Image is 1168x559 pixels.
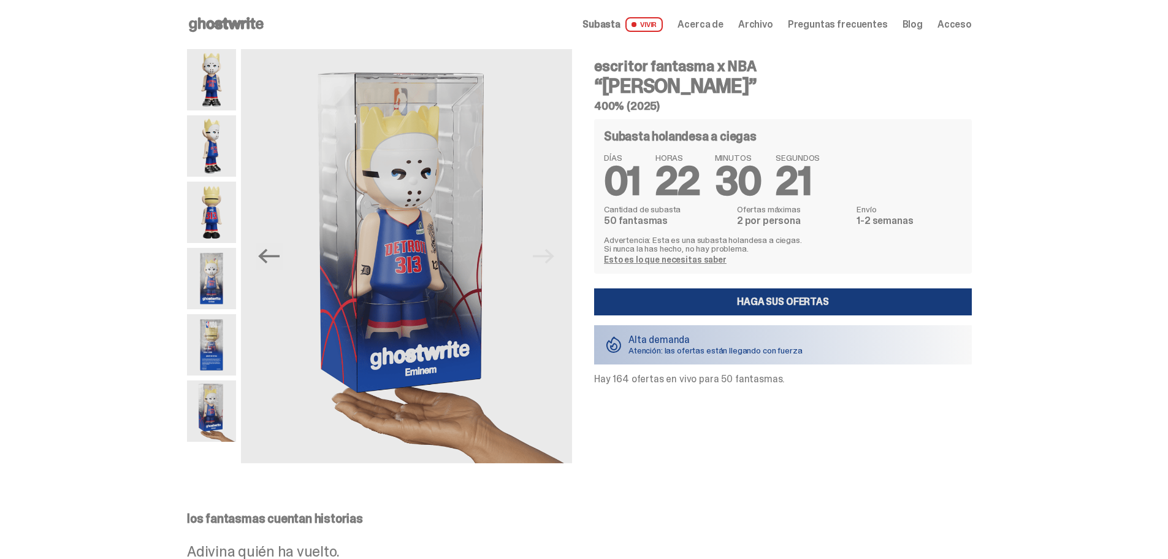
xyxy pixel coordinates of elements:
font: Acerca de [678,18,723,31]
font: Subasta [582,18,620,31]
font: escritor fantasma x NBA [594,56,756,75]
font: Subasta holandesa a ciegas [604,128,757,144]
font: Atención: las ofertas están llegando con fuerza [628,345,802,356]
font: MINUTOS [715,152,752,163]
img: Copy%20of%20Eminem_NBA_400_6.png [187,182,236,243]
font: 01 [604,156,641,207]
font: los fantasmas cuentan historias [187,511,363,526]
font: Cantidad de subasta [604,204,681,215]
font: Haga sus ofertas [737,295,828,308]
font: Alta demanda [628,333,690,346]
img: eminem%20scale.png [187,380,236,442]
font: Esto es lo que necesitas saber [604,254,727,265]
font: Blog [903,18,923,31]
a: Acceso [937,20,972,29]
font: Advertencia: Esta es una subasta holandesa a ciegas. [604,234,802,245]
font: Hay 164 ofertas en vivo para 50 fantasmas. [594,372,784,385]
button: Anterior [256,243,283,270]
font: Acceso [937,18,972,31]
font: Si nunca la has hecho, no hay problema. [604,243,749,254]
a: Acerca de [678,20,723,29]
font: 30 [715,156,761,207]
font: Ofertas máximas [737,204,801,215]
img: eminem%20scale.png [241,49,572,463]
a: Subasta VIVIR [582,17,663,32]
font: Archivo [738,18,773,31]
a: Haga sus ofertas [594,288,972,315]
img: Copy%20of%20Eminem_NBA_400_1.png [187,49,236,110]
a: Archivo [738,20,773,29]
font: Preguntas frecuentes [788,18,888,31]
font: “[PERSON_NAME]” [594,73,756,99]
font: SEGUNDOS [776,152,820,163]
img: Copy%20of%20Eminem_NBA_400_3.png [187,115,236,177]
img: Eminem_NBA_400_13.png [187,314,236,376]
font: DÍAS [604,152,622,163]
font: VIVIR [640,20,657,29]
a: Preguntas frecuentes [788,20,888,29]
img: Eminem_NBA_400_12.png [187,248,236,309]
font: Envío [857,204,876,215]
font: 22 [655,156,700,207]
font: 50 fantasmas [604,214,668,227]
font: 400% (2025) [594,99,660,114]
font: 21 [776,156,811,207]
font: 1-2 semanas [857,214,913,227]
a: Blog [903,20,923,29]
font: HORAS [655,152,683,163]
font: 2 por persona [737,214,801,227]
